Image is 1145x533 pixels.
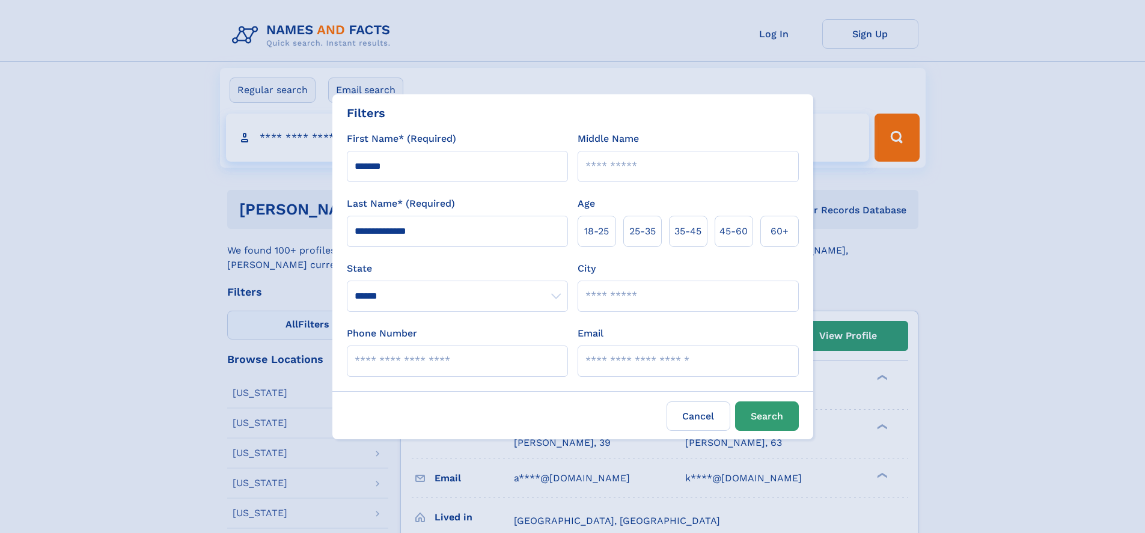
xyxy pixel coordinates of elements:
[347,132,456,146] label: First Name* (Required)
[578,196,595,211] label: Age
[667,401,730,431] label: Cancel
[347,261,568,276] label: State
[578,132,639,146] label: Middle Name
[584,224,609,239] span: 18‑25
[674,224,701,239] span: 35‑45
[771,224,789,239] span: 60+
[347,326,417,341] label: Phone Number
[347,104,385,122] div: Filters
[719,224,748,239] span: 45‑60
[578,261,596,276] label: City
[578,326,603,341] label: Email
[629,224,656,239] span: 25‑35
[735,401,799,431] button: Search
[347,196,455,211] label: Last Name* (Required)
